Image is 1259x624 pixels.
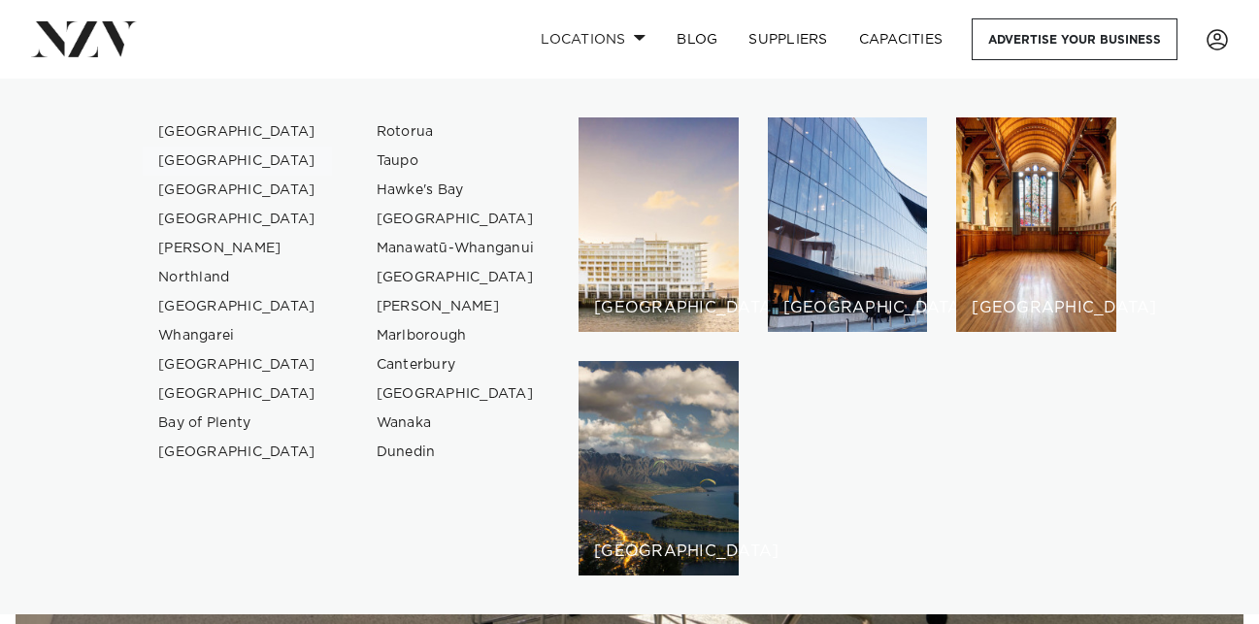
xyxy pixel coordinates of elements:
[361,379,550,409] a: [GEOGRAPHIC_DATA]
[972,300,1101,316] h6: [GEOGRAPHIC_DATA]
[783,300,912,316] h6: [GEOGRAPHIC_DATA]
[579,117,739,332] a: Auckland venues [GEOGRAPHIC_DATA]
[361,292,550,321] a: [PERSON_NAME]
[361,350,550,379] a: Canterbury
[361,147,550,176] a: Taupo
[143,350,332,379] a: [GEOGRAPHIC_DATA]
[361,321,550,350] a: Marlborough
[361,234,550,263] a: Manawatū-Whanganui
[525,18,661,60] a: Locations
[594,300,723,316] h6: [GEOGRAPHIC_DATA]
[844,18,959,60] a: Capacities
[143,234,332,263] a: [PERSON_NAME]
[143,176,332,205] a: [GEOGRAPHIC_DATA]
[361,117,550,147] a: Rotorua
[361,409,550,438] a: Wanaka
[143,117,332,147] a: [GEOGRAPHIC_DATA]
[361,176,550,205] a: Hawke's Bay
[361,438,550,467] a: Dunedin
[31,21,137,56] img: nzv-logo.png
[579,361,739,575] a: Queenstown venues [GEOGRAPHIC_DATA]
[956,117,1116,332] a: Christchurch venues [GEOGRAPHIC_DATA]
[361,205,550,234] a: [GEOGRAPHIC_DATA]
[143,205,332,234] a: [GEOGRAPHIC_DATA]
[143,263,332,292] a: Northland
[661,18,733,60] a: BLOG
[361,263,550,292] a: [GEOGRAPHIC_DATA]
[143,321,332,350] a: Whangarei
[143,438,332,467] a: [GEOGRAPHIC_DATA]
[768,117,928,332] a: Wellington venues [GEOGRAPHIC_DATA]
[972,18,1177,60] a: Advertise your business
[143,147,332,176] a: [GEOGRAPHIC_DATA]
[594,543,723,560] h6: [GEOGRAPHIC_DATA]
[143,379,332,409] a: [GEOGRAPHIC_DATA]
[733,18,843,60] a: SUPPLIERS
[143,292,332,321] a: [GEOGRAPHIC_DATA]
[143,409,332,438] a: Bay of Plenty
